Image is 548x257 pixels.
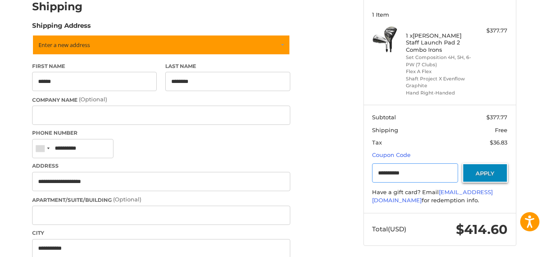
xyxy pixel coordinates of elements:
[406,75,471,89] li: Shaft Project X Evenflow Graphite
[32,35,290,55] a: Enter or select a different address
[32,195,290,204] label: Apartment/Suite/Building
[32,21,91,35] legend: Shipping Address
[406,54,471,68] li: Set Composition 4H, 5H, 6-PW (7 Clubs)
[490,139,507,146] span: $36.83
[372,114,396,121] span: Subtotal
[372,139,382,146] span: Tax
[32,95,290,104] label: Company Name
[32,129,290,137] label: Phone Number
[495,127,507,133] span: Free
[406,32,471,53] h4: 1 x [PERSON_NAME] Staff Launch Pad 2 Combo Irons
[372,188,507,205] div: Have a gift card? Email for redemption info.
[462,163,508,183] button: Apply
[372,151,411,158] a: Coupon Code
[79,96,107,103] small: (Optional)
[32,62,157,70] label: First Name
[474,27,507,35] div: $377.77
[486,114,507,121] span: $377.77
[372,127,398,133] span: Shipping
[372,11,507,18] h3: 1 Item
[406,68,471,75] li: Flex A Flex
[113,196,141,203] small: (Optional)
[32,229,290,237] label: City
[39,41,90,49] span: Enter a new address
[165,62,290,70] label: Last Name
[406,89,471,97] li: Hand Right-Handed
[32,162,290,170] label: Address
[372,163,458,183] input: Gift Certificate or Coupon Code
